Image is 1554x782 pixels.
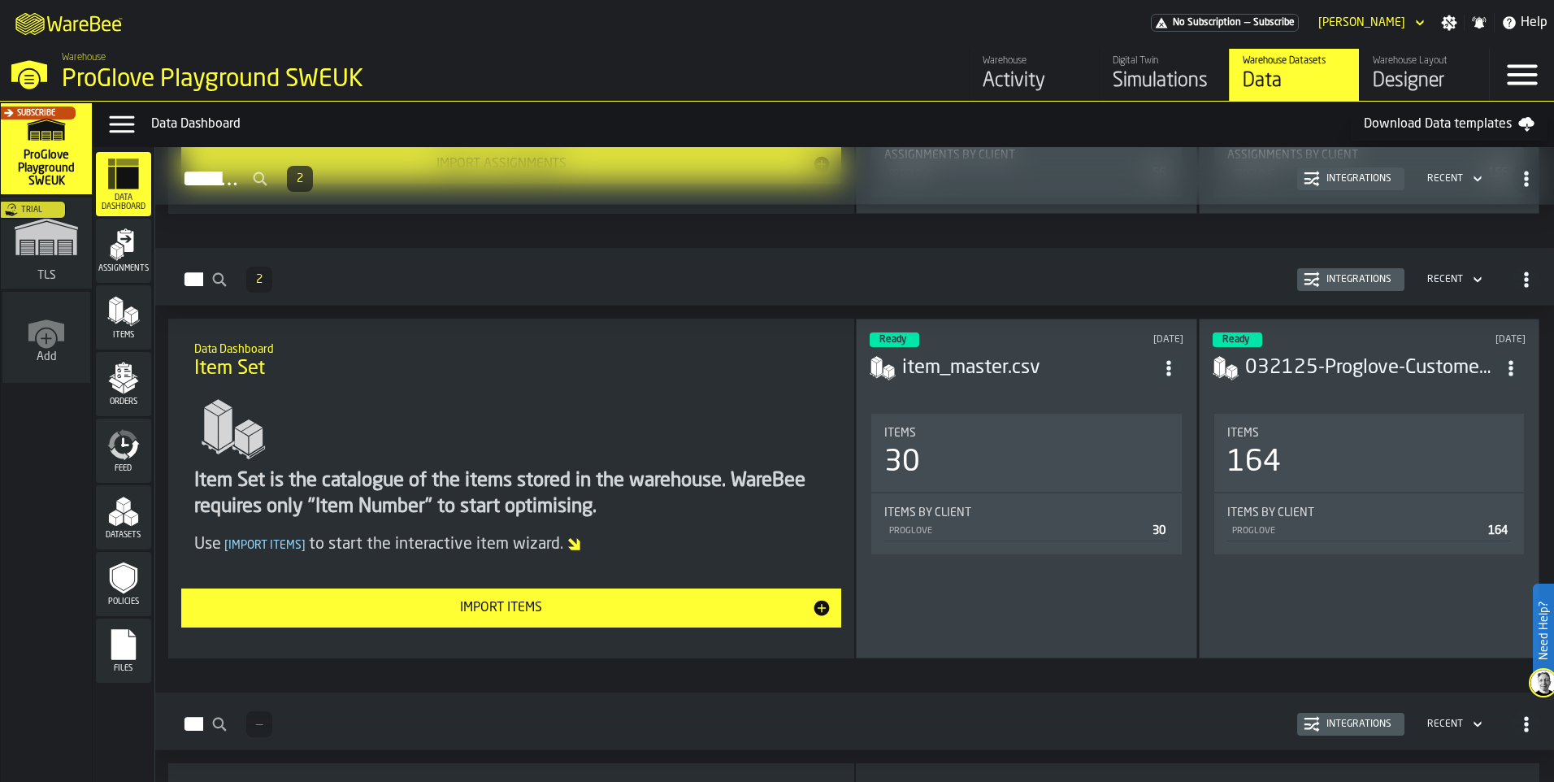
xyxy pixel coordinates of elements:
a: link-to-/wh/i/a8495f31-1441-4171-859b-8a4fcce51920/simulations [1,198,92,292]
div: Title [1227,506,1511,519]
label: button-toggle-Data Menu [99,108,145,141]
label: button-toggle-Menu [1490,49,1554,101]
div: Updated: 01/07/2025 18:41:50 Created: 01/07/2025 18:41:45 [1053,334,1183,345]
section: card-ItemSetDashboardCard [1213,411,1526,645]
div: PROGLOVE [1231,526,1482,537]
span: Items by client [884,506,971,519]
div: Data Dashboard [151,115,1351,134]
div: Integrations [1320,173,1398,185]
div: stat-Items [1214,414,1524,492]
a: link-to-/wh/i/3029b44a-deb1-4df6-9711-67e1c2cc458a/feed/ [969,49,1099,101]
h2: button-Orders [155,693,1554,750]
div: Activity [983,68,1086,94]
span: Warehouse [62,52,106,63]
div: Digital Twin [1113,55,1216,67]
div: stat-Items [871,414,1181,492]
li: menu Assignments [96,219,151,284]
div: StatList-item-PROGLOVE [1227,519,1511,541]
div: Data [1243,68,1346,94]
a: link-to-/wh/i/3029b44a-deb1-4df6-9711-67e1c2cc458a/designer [1359,49,1489,101]
div: Title [884,506,1168,519]
li: menu Data Dashboard [96,152,151,217]
button: button-Integrations [1297,713,1404,736]
a: link-to-/wh/i/3029b44a-deb1-4df6-9711-67e1c2cc458a/simulations [1,103,92,198]
span: Items [96,331,151,340]
a: Download Data templates [1351,108,1547,141]
div: DropdownMenuValue-4 [1427,173,1463,185]
div: Warehouse Datasets [1243,55,1346,67]
h3: item_master.csv [902,355,1153,381]
span: Feed [96,464,151,473]
div: DropdownMenuValue-4 [1421,715,1486,734]
li: menu Datasets [96,485,151,550]
span: — [1244,17,1250,28]
label: button-toggle-Help [1495,13,1554,33]
span: 164 [1488,525,1508,537]
div: Title [1227,427,1511,440]
li: menu Files [96,619,151,684]
button: button-Integrations [1297,167,1404,190]
div: DropdownMenuValue-Jean Hubert Desvernay [1318,16,1405,29]
div: 30 [884,446,920,479]
span: Ready [1222,335,1249,345]
div: Use to start the interactive item wizard. [194,533,829,556]
span: Policies [96,597,151,606]
label: Need Help? [1534,585,1552,676]
label: button-toggle-Notifications [1465,15,1494,31]
h2: button-Assignments [155,147,1554,205]
li: menu Feed [96,419,151,484]
span: Files [96,664,151,673]
div: stat-Items by client [871,493,1181,554]
span: Datasets [96,531,151,540]
span: ] [302,540,306,551]
div: Import Items [191,598,813,618]
span: Subscribe [17,109,55,118]
li: menu Orders [96,352,151,417]
a: link-to-/wh/i/3029b44a-deb1-4df6-9711-67e1c2cc458a/pricing/ [1151,14,1299,32]
li: menu Items [96,285,151,350]
div: Updated: 08/04/2025 12:13:51 Created: 08/04/2025 12:13:45 [1396,334,1526,345]
span: [ [224,540,228,551]
div: ProGlove Playground SWEUK [62,65,501,94]
span: Trial [21,206,42,215]
span: Orders [96,398,151,406]
button: button-Import Items [181,589,842,628]
div: Integrations [1320,274,1398,285]
span: Assignments [96,264,151,273]
div: DropdownMenuValue-4 [1427,274,1463,285]
span: Item Set [194,356,265,382]
div: PROGLOVE [888,526,1145,537]
span: Items [1227,427,1259,440]
div: Menu Subscription [1151,14,1299,32]
div: ItemListCard- [168,319,855,658]
div: Warehouse Layout [1373,55,1476,67]
section: card-ItemSetDashboardCard [870,411,1183,645]
span: — [256,719,263,730]
span: Import Items [221,540,309,551]
div: ItemListCard-DashboardItemContainer [1199,319,1539,658]
div: ButtonLoadMore-Load More-Prev-First-Last [240,267,279,293]
button: button-Integrations [1297,268,1404,291]
div: DropdownMenuValue-Jean Hubert Desvernay [1312,13,1428,33]
span: Items [884,427,916,440]
span: 2 [297,173,303,185]
div: Integrations [1320,719,1398,730]
div: DropdownMenuValue-4 [1421,270,1486,289]
div: ButtonLoadMore-Load More-Prev-First-Last [280,166,319,192]
div: DropdownMenuValue-4 [1427,719,1463,730]
div: ItemListCard-DashboardItemContainer [856,319,1196,658]
div: status-3 2 [870,332,919,347]
h3: 032125-Proglove-Customer-Experience-Center--US--items.csv [1245,355,1496,381]
a: link-to-/wh/i/3029b44a-deb1-4df6-9711-67e1c2cc458a/data [1229,49,1359,101]
div: Designer [1373,68,1476,94]
li: menu Policies [96,552,151,617]
div: Title [884,427,1168,440]
span: Items by client [1227,506,1314,519]
h2: button-Items [155,248,1554,306]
